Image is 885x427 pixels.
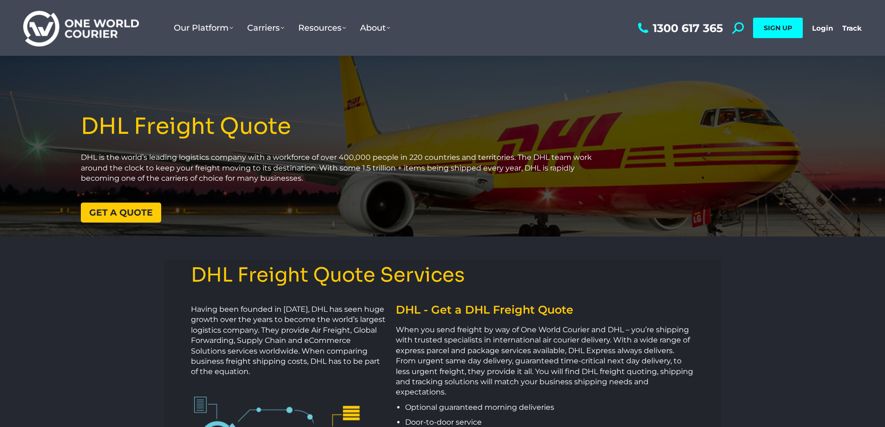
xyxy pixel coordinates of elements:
a: Our Platform [167,13,240,42]
span: Resources [298,23,346,33]
h3: DHL Freight Quote Services [191,264,695,286]
span: About [360,23,390,33]
p: Having been founded in [DATE], DHL has seen huge growth over the years to become the world’s larg... [191,304,387,377]
a: Carriers [240,13,291,42]
a: Resources [291,13,353,42]
p: DHL is the world’s leading logistics company with a workforce of over 400,000 people in 220 count... [81,152,606,184]
span: SIGN UP [764,24,792,32]
span: Carriers [247,23,284,33]
a: Track [842,24,862,33]
p: Optional guaranteed morning deliveries [405,402,694,413]
p: When you send freight by way of One World Courier and DHL – you’re shipping with trusted speciali... [396,325,694,398]
a: Get a quote [81,203,161,223]
span: Our Platform [174,23,233,33]
a: Login [812,24,833,33]
span: Get a quote [89,208,153,217]
img: One World Courier [23,9,139,47]
a: SIGN UP [753,18,803,38]
a: About [353,13,397,42]
a: 1300 617 365 [636,22,723,34]
h2: DHL - Get a DHL Freight Quote [396,304,694,315]
h1: DHL Freight Quote [81,114,606,139]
